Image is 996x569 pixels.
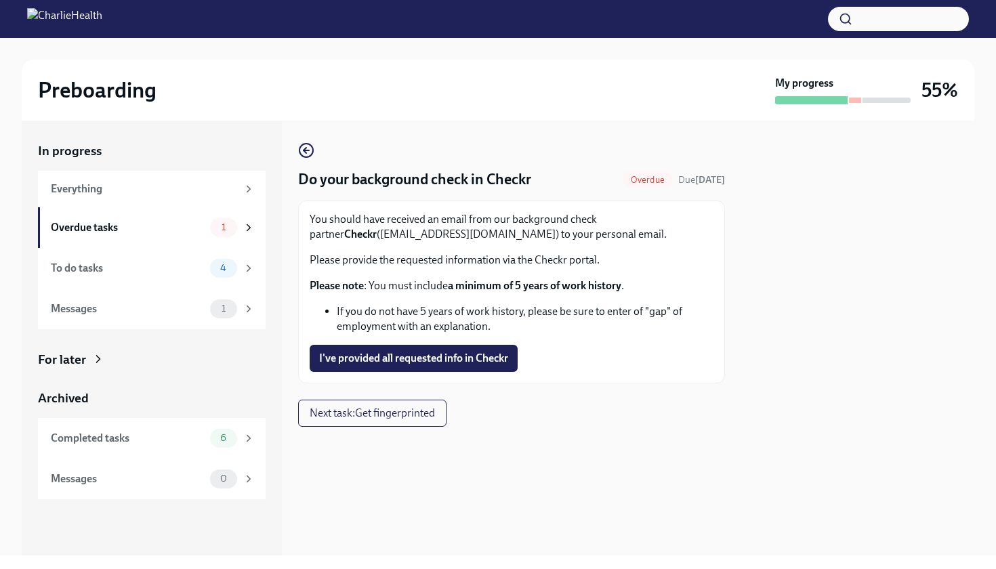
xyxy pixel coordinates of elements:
span: 6 [212,433,234,443]
div: To do tasks [51,261,205,276]
a: Everything [38,171,266,207]
span: 0 [212,473,235,484]
div: Completed tasks [51,431,205,446]
div: For later [38,351,86,368]
div: Overdue tasks [51,220,205,235]
a: To do tasks4 [38,248,266,289]
h3: 55% [921,78,958,102]
button: Next task:Get fingerprinted [298,400,447,427]
img: CharlieHealth [27,8,102,30]
strong: a minimum of 5 years of work history [448,279,621,292]
li: If you do not have 5 years of work history, please be sure to enter of "gap" of employment with a... [337,304,713,334]
a: Messages1 [38,289,266,329]
h2: Preboarding [38,77,157,104]
div: Messages [51,471,205,486]
p: Please provide the requested information via the Checkr portal. [310,253,713,268]
span: I've provided all requested info in Checkr [319,352,508,365]
div: Everything [51,182,237,196]
p: : You must include . [310,278,713,293]
span: Next task : Get fingerprinted [310,406,435,420]
a: Overdue tasks1 [38,207,266,248]
h4: Do your background check in Checkr [298,169,531,190]
span: September 22nd, 2025 07:00 [678,173,725,186]
a: Messages0 [38,459,266,499]
a: For later [38,351,266,368]
div: Messages [51,301,205,316]
p: You should have received an email from our background check partner ([EMAIL_ADDRESS][DOMAIN_NAME]... [310,212,713,242]
span: 1 [213,303,234,314]
strong: [DATE] [695,174,725,186]
button: I've provided all requested info in Checkr [310,345,518,372]
span: 4 [212,263,234,273]
span: Due [678,174,725,186]
span: 1 [213,222,234,232]
span: Overdue [623,175,673,185]
strong: Checkr [344,228,377,240]
a: Archived [38,389,266,407]
strong: My progress [775,76,833,91]
a: In progress [38,142,266,160]
a: Completed tasks6 [38,418,266,459]
strong: Please note [310,279,364,292]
